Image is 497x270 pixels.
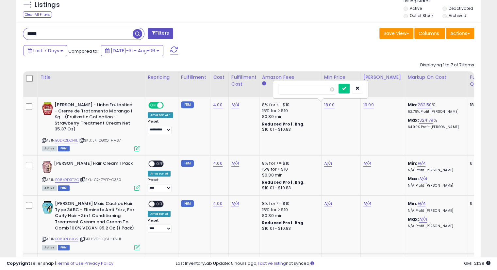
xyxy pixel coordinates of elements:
a: 282.50 [417,102,432,108]
p: 64.99% Profit [PERSON_NAME] [408,125,462,129]
b: Max: [408,216,419,222]
a: N/A [231,160,239,167]
div: $0.30 min [262,114,316,120]
span: OFF [155,201,165,207]
p: N/A Profit [PERSON_NAME] [408,224,462,228]
a: Privacy Policy [85,260,113,266]
div: Markup on Cost [408,74,464,81]
div: Amazon Fees [262,74,319,81]
a: N/A [363,160,371,167]
div: Repricing [148,74,175,81]
b: Max: [408,117,419,123]
div: 8% for <= $10 [262,160,316,166]
div: 6 [470,160,490,166]
b: [PERSON_NAME] - Linha Frutastica - Creme de Tratamento Morango 1 Kg - (Fruitastic Collection - St... [55,102,134,134]
div: % [408,102,462,114]
a: B084RD9T2G [55,177,79,183]
div: 18 [470,102,490,108]
img: 61SX8zmK0WL._SL40_.jpg [42,102,53,115]
div: Min Price [324,74,358,81]
th: The percentage added to the cost of goods (COGS) that forms the calculator for Min & Max prices. [405,71,467,97]
div: Fulfillment Cost [231,74,257,88]
span: [DATE]-31 - Aug-06 [111,47,155,54]
button: Last 7 Days [24,45,67,56]
a: N/A [417,160,425,167]
a: N/A [417,200,425,207]
b: Min: [408,102,418,108]
div: Preset: [148,178,173,193]
label: Out of Stock [410,13,434,18]
span: Last 7 Days [33,47,59,54]
a: 4.00 [213,160,223,167]
span: FBM [58,146,70,151]
div: 15% for > $10 [262,207,316,213]
p: N/A Profit [PERSON_NAME] [408,183,462,188]
span: 2025-08-14 21:39 GMT [464,260,490,266]
img: 41rPNq7rvtL._SL40_.jpg [42,160,52,174]
p: 62.78% Profit [PERSON_NAME] [408,110,462,114]
b: [PERSON_NAME] Mais Cachos Hair Type 3ABC - Eliminate Anti Frizz, For Curly Hair -2 in 1 Condition... [55,201,134,233]
span: Columns [419,30,439,37]
div: Title [40,74,142,81]
div: $0.30 min [262,172,316,178]
a: N/A [231,102,239,108]
label: Deactivated [448,6,473,11]
a: N/A [231,200,239,207]
a: 324.79 [419,117,433,124]
a: Terms of Use [56,260,84,266]
button: [DATE]-31 - Aug-06 [101,45,163,56]
span: | SKU: VD-EQ6H-XNH1 [79,236,121,242]
div: [PERSON_NAME] [363,74,402,81]
div: Cost [213,74,226,81]
a: 19.99 [363,102,374,108]
div: Preset: [148,218,173,233]
h5: Listings [35,0,60,9]
button: Filters [148,28,173,39]
div: Preset: [148,119,173,134]
a: 4.00 [213,102,223,108]
small: Amazon Fees. [262,81,266,87]
b: Max: [408,176,419,182]
div: Displaying 1 to 7 of 7 items [420,62,474,68]
div: 15% for > $10 [262,166,316,172]
label: Active [410,6,422,11]
a: N/A [324,160,332,167]
b: Reduced Prof. Rng. [262,121,305,127]
a: B0DK2DDH1L [55,138,78,143]
span: FBM [58,245,70,250]
div: 15% for > $10 [262,108,316,114]
b: Min: [408,200,418,207]
button: Columns [414,28,445,39]
small: FBM [181,101,194,108]
span: All listings currently available for purchase on Amazon [42,185,57,191]
span: ON [149,103,157,108]
b: Min: [408,160,418,166]
div: Clear All Filters [23,11,52,18]
span: OFF [163,103,173,108]
div: $0.30 min [262,213,316,219]
b: Reduced Prof. Rng. [262,179,305,185]
img: 516Ei9t059L._SL40_.jpg [42,201,53,214]
a: 1 active listing [257,260,286,266]
span: OFF [155,161,165,166]
div: Last InventoryLab Update: 5 hours ago, not synced. [176,261,490,267]
div: % [408,117,462,129]
p: N/A Profit [PERSON_NAME] [408,209,462,213]
a: B08BRF8JG2 [55,236,78,242]
b: [PERSON_NAME] Hair Cream 1 Pack [54,160,133,168]
strong: Copyright [7,260,30,266]
small: FBM [181,200,194,207]
div: Amazon AI [148,211,171,217]
span: FBM [58,185,70,191]
span: All listings currently available for purchase on Amazon [42,245,57,250]
span: Compared to: [68,48,98,54]
div: $10.01 - $10.83 [262,185,316,191]
a: N/A [324,200,332,207]
a: 18.00 [324,102,335,108]
label: Archived [448,13,466,18]
p: N/A Profit [PERSON_NAME] [408,168,462,173]
span: All listings currently available for purchase on Amazon [42,146,57,151]
div: $10.01 - $10.83 [262,127,316,132]
div: ASIN: [42,102,140,150]
div: ASIN: [42,160,140,190]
